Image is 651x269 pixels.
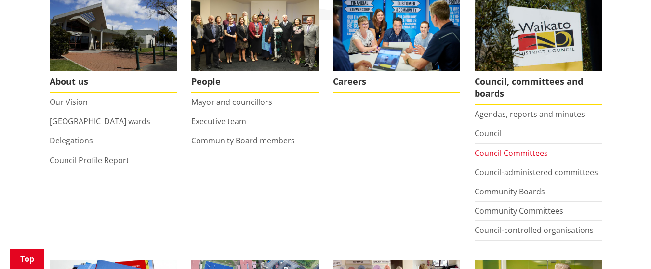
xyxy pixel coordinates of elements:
span: People [191,71,319,93]
a: Community Board members [191,135,295,146]
span: About us [50,71,177,93]
a: Council Profile Report [50,155,129,166]
a: Council-administered committees [475,167,598,178]
a: Community Committees [475,205,563,216]
a: Our Vision [50,97,88,107]
a: [GEOGRAPHIC_DATA] wards [50,116,150,127]
a: Top [10,249,44,269]
span: Council, committees and boards [475,71,602,105]
a: Executive team [191,116,246,127]
span: Careers [333,71,460,93]
a: Community Boards [475,186,545,197]
a: Council Committees [475,148,548,158]
a: Council [475,128,502,139]
a: Council-controlled organisations [475,225,594,235]
a: Agendas, reports and minutes [475,109,585,119]
a: Mayor and councillors [191,97,272,107]
a: Delegations [50,135,93,146]
iframe: Messenger Launcher [607,229,641,263]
